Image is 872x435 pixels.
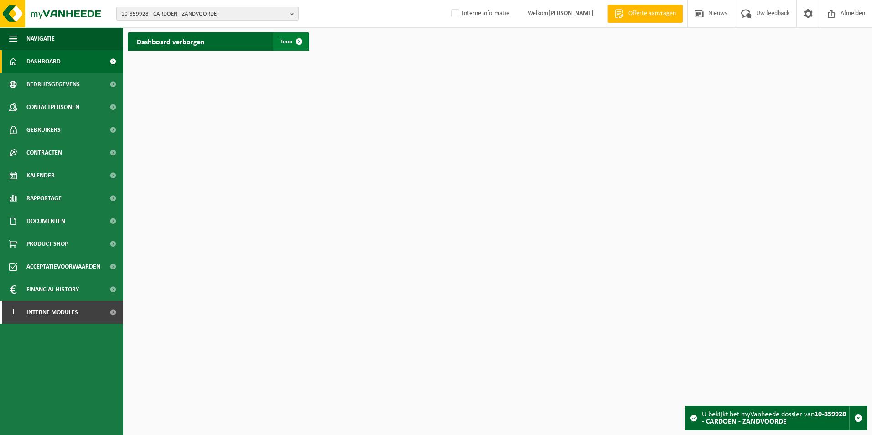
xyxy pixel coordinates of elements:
span: Contactpersonen [26,96,79,119]
span: Product Shop [26,233,68,255]
span: Rapportage [26,187,62,210]
span: Navigatie [26,27,55,50]
span: Bedrijfsgegevens [26,73,80,96]
a: Offerte aanvragen [607,5,683,23]
div: U bekijkt het myVanheede dossier van [702,406,849,430]
span: Financial History [26,278,79,301]
span: Documenten [26,210,65,233]
label: Interne informatie [449,7,509,21]
a: Toon [273,32,308,51]
button: 10-859928 - CARDOEN - ZANDVOORDE [116,7,299,21]
h2: Dashboard verborgen [128,32,214,50]
span: Acceptatievoorwaarden [26,255,100,278]
span: Contracten [26,141,62,164]
span: Toon [280,39,292,45]
span: Offerte aanvragen [626,9,678,18]
span: Kalender [26,164,55,187]
span: Dashboard [26,50,61,73]
strong: [PERSON_NAME] [548,10,594,17]
strong: 10-859928 - CARDOEN - ZANDVOORDE [702,411,846,425]
span: 10-859928 - CARDOEN - ZANDVOORDE [121,7,286,21]
span: Interne modules [26,301,78,324]
span: Gebruikers [26,119,61,141]
span: I [9,301,17,324]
